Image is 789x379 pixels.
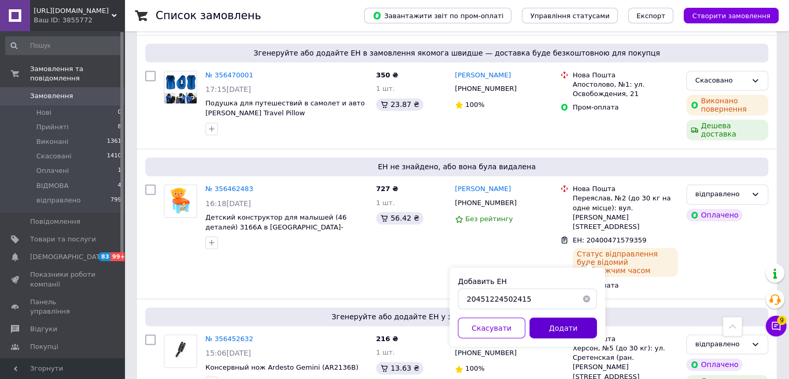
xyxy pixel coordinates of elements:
div: Скасовано [695,75,747,86]
a: Створити замовлення [673,11,779,19]
div: Ваш ID: 3855772 [34,16,124,25]
div: 23.87 ₴ [376,98,423,111]
div: Пром-оплата [573,281,678,290]
span: [PHONE_NUMBER] [455,349,517,357]
span: Повідомлення [30,217,80,226]
span: [PHONE_NUMBER] [455,85,517,92]
a: Фото товару [164,184,197,218]
a: № 356462483 [205,185,253,193]
span: Скасовані [36,152,72,161]
span: Завантажити звіт по пром-оплаті [372,11,503,20]
button: Очистить [576,288,597,309]
span: Згенеруйте або додайте ЕН в замовлення якомога швидше — доставка буде безкоштовною для покупця [149,48,764,58]
span: Товари та послуги [30,235,96,244]
div: Апостолово, №1: ул. Освобождения, 21 [573,80,678,99]
span: 1 шт. [376,199,395,207]
span: Нові [36,108,51,117]
div: відправлено [695,339,747,350]
span: Прийняті [36,123,68,132]
a: Подушка для путешествий в самолет и авто [PERSON_NAME] Travel Pillow [205,99,365,117]
span: Відгуки [30,324,57,334]
span: 799 [110,196,121,205]
div: Статус відправлення буде відомий найближчим часом [573,248,678,277]
span: Без рейтингу [465,215,513,223]
div: Виконано повернення [686,94,768,115]
div: 13.63 ₴ [376,362,423,374]
label: Добавить ЕН [458,277,507,285]
a: [PERSON_NAME] [455,184,511,194]
span: 1410 [107,152,121,161]
div: Нова Пошта [573,184,678,194]
span: ЕН не знайдено, або вона була видалена [149,161,764,172]
span: Виконані [36,137,68,146]
span: Оплачені [36,166,69,175]
a: Детский конструктор для малышей (46 деталей) 3166A в [GEOGRAPHIC_DATA]-стульчике Мишка [205,213,347,240]
div: Нова Пошта [573,71,678,80]
a: Консервный нож Ardesto Gemini (AR2136B) [205,363,358,371]
span: [DEMOGRAPHIC_DATA] [30,252,107,262]
button: Чат з покупцем9 [766,316,786,336]
h1: Список замовлень [156,9,261,22]
span: 0 [118,108,121,117]
span: 1 [118,166,121,175]
img: Фото товару [164,71,197,103]
img: Фото товару [164,185,197,217]
div: Переяслав, №2 (до 30 кг на одне місце): вул. [PERSON_NAME][STREET_ADDRESS] [573,194,678,232]
span: 100% [465,364,485,372]
button: Скасувати [458,317,525,338]
div: Пром-оплата [573,103,678,112]
span: Створити замовлення [692,12,770,20]
a: Фото товару [164,334,197,368]
a: Фото товару [164,71,197,104]
span: Панель управління [30,297,96,316]
span: 17:15[DATE] [205,85,251,93]
span: 99+ [110,252,128,261]
button: Управління статусами [522,8,618,23]
span: 8 [118,123,121,132]
span: 83 [99,252,110,261]
span: Замовлення та повідомлення [30,64,124,83]
div: Дешева доставка [686,119,768,140]
button: Завантажити звіт по пром-оплаті [364,8,511,23]
span: 350 ₴ [376,71,398,79]
span: 727 ₴ [376,185,398,193]
button: Додати [530,317,597,338]
span: 15:06[DATE] [205,349,251,357]
a: [PERSON_NAME] [455,71,511,80]
img: Фото товару [164,335,197,367]
div: Нова Пошта [573,334,678,344]
span: 16:18[DATE] [205,199,251,208]
span: ВІДМОВА [36,181,68,191]
span: Експорт [636,12,666,20]
span: відправлено [36,196,80,205]
span: Показники роботи компанії [30,270,96,289]
span: [PHONE_NUMBER] [455,199,517,207]
span: Покупці [30,342,58,351]
span: ЕН: 20400471579359 [573,236,646,244]
div: Оплачено [686,209,742,221]
div: Оплачено [686,358,742,371]
span: kids_shop.ua [34,6,112,16]
span: 216 ₴ [376,335,398,343]
a: № 356452632 [205,335,253,343]
a: № 356470001 [205,71,253,79]
span: 1361 [107,137,121,146]
span: 1 шт. [376,348,395,356]
div: відправлено [695,189,747,200]
span: Згенеруйте або додайте ЕН у замовлення, щоб отримати оплату [149,312,764,322]
span: 1 шт. [376,85,395,92]
span: 100% [465,101,485,109]
span: Замовлення [30,91,73,101]
button: Створити замовлення [684,8,779,23]
span: 9 [777,316,786,325]
span: Управління статусами [530,12,610,20]
div: 56.42 ₴ [376,212,423,224]
input: Пошук [5,36,122,55]
button: Експорт [628,8,674,23]
span: 4 [118,181,121,191]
